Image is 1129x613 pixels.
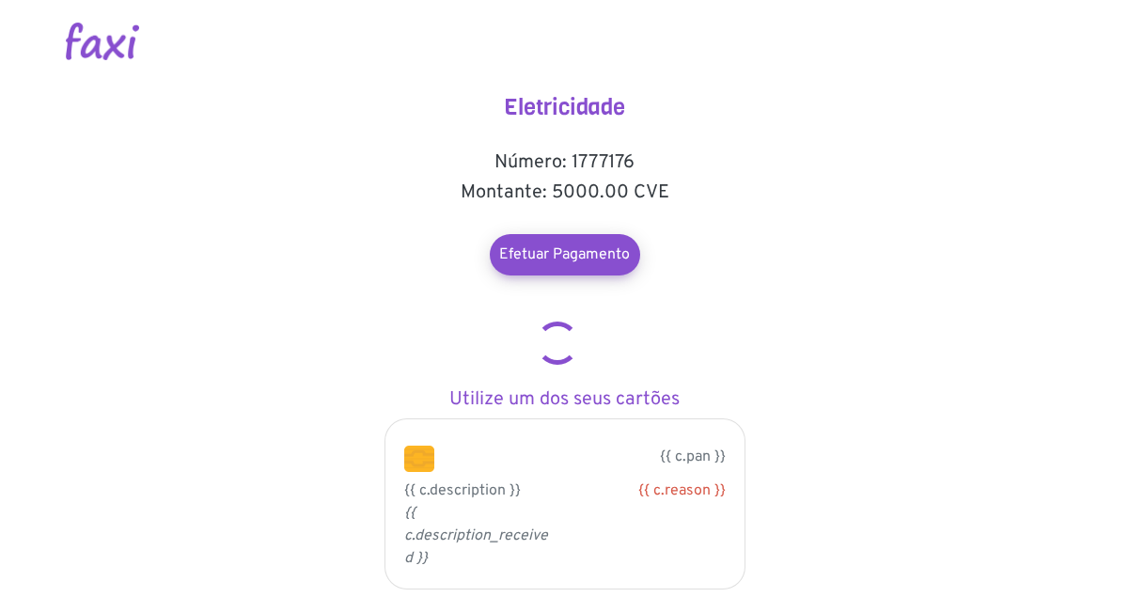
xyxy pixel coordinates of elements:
img: chip.png [404,446,434,472]
h5: Montante: 5000.00 CVE [377,181,753,204]
h4: Eletricidade [377,94,753,121]
i: {{ c.description_received }} [404,504,548,568]
a: Efetuar Pagamento [490,234,640,275]
h5: Número: 1777176 [377,151,753,174]
span: {{ c.description }} [404,481,521,500]
p: {{ c.pan }} [463,446,726,468]
div: {{ c.reason }} [579,479,726,502]
h5: Utilize um dos seus cartões [377,388,753,411]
